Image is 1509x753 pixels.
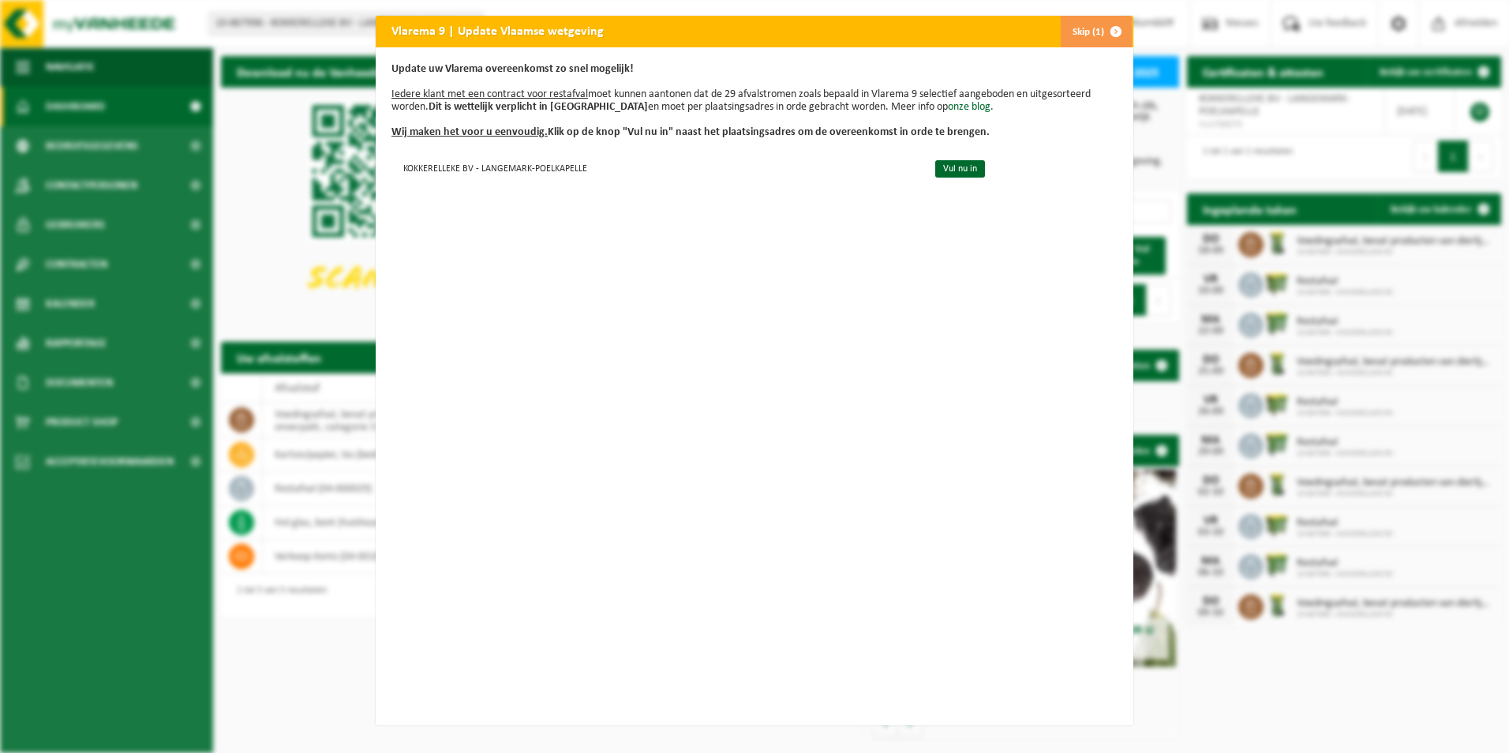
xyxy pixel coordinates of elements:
u: Wij maken het voor u eenvoudig. [391,126,548,138]
b: Dit is wettelijk verplicht in [GEOGRAPHIC_DATA] [429,101,648,113]
b: Update uw Vlarema overeenkomst zo snel mogelijk! [391,63,634,75]
a: onze blog. [948,101,994,113]
b: Klik op de knop "Vul nu in" naast het plaatsingsadres om de overeenkomst in orde te brengen. [391,126,990,138]
u: Iedere klant met een contract voor restafval [391,88,588,100]
td: KOKKERELLEKE BV - LANGEMARK-POELKAPELLE [391,155,922,181]
a: Vul nu in [935,160,985,178]
p: moet kunnen aantonen dat de 29 afvalstromen zoals bepaald in Vlarema 9 selectief aangeboden en ui... [391,63,1118,139]
h2: Vlarema 9 | Update Vlaamse wetgeving [376,16,620,46]
button: Skip (1) [1060,16,1132,47]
